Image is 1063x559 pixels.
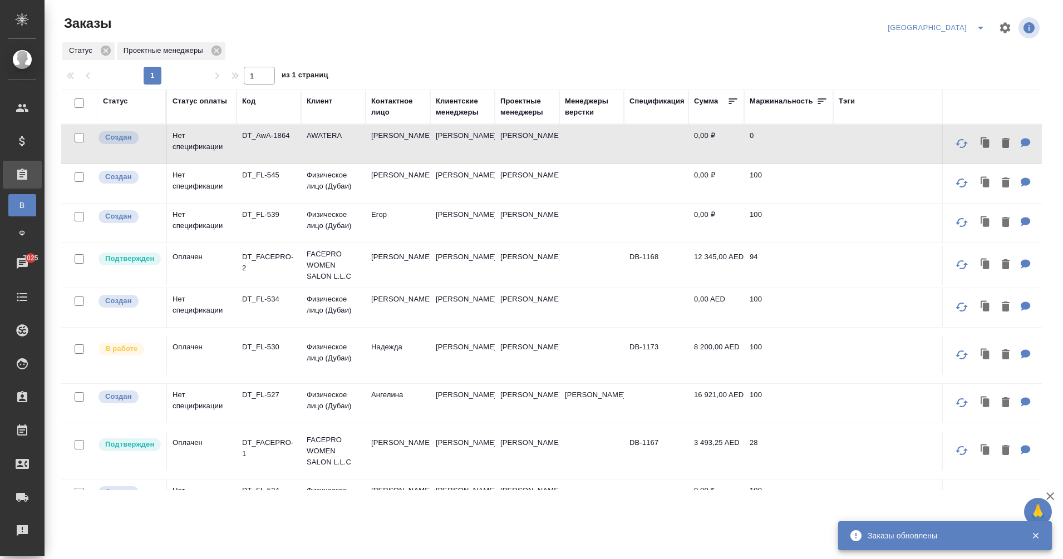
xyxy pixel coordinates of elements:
td: 100 [744,479,833,518]
div: Выставляется автоматически при создании заказа [97,209,160,224]
p: Проектные менеджеры [124,45,207,56]
p: DT_FL-530 [242,342,296,353]
button: Клонировать [975,296,996,319]
td: [PERSON_NAME] [430,288,495,327]
td: 8 200,00 AED [688,336,744,375]
div: Код [242,96,255,107]
div: Выставляет ПМ после принятия заказа от КМа [97,342,160,357]
button: Обновить [948,437,975,464]
td: [PERSON_NAME] [495,479,559,518]
td: Оплачен [167,432,237,471]
div: Проектные менеджеры [117,42,225,60]
td: Ангелина [366,384,430,423]
div: Спецификация [629,96,685,107]
td: 0,00 ₽ [688,125,744,164]
p: DT_FL-524 [242,485,296,496]
td: 100 [744,204,833,243]
a: 7025 [3,250,42,278]
div: Выставляется автоматически при создании заказа [97,130,160,145]
p: DT_FL-539 [242,209,296,220]
p: Физическое лицо (Дубаи) [307,294,360,316]
p: Создан [105,211,132,222]
div: Статус [103,96,128,107]
p: FACEPRO WOMEN SALON L.L.C [307,249,360,282]
button: Для КМ: от КВ: Интересует Золотая виза ОАЭ. Пришлите, пожалуйста, условия и стоимость услуг [1015,487,1036,510]
p: В работе [105,343,137,354]
td: 12 345,00 AED [688,246,744,285]
div: Проектные менеджеры [500,96,554,118]
td: Нет спецификации [167,164,237,203]
div: Выставляет КМ после уточнения всех необходимых деталей и получения согласия клиента на запуск. С ... [97,251,160,266]
p: DT_FL-534 [242,294,296,305]
div: Выставляется автоматически при создании заказа [97,389,160,404]
span: Настроить таблицу [992,14,1018,41]
td: 0 [744,125,833,164]
td: Егор [366,204,430,243]
td: 100 [744,164,833,203]
button: Обновить [948,389,975,416]
button: Обновить [948,170,975,196]
button: Обновить [948,130,975,157]
div: Контактное лицо [371,96,425,118]
td: 28 [744,432,833,471]
button: Клонировать [975,344,996,367]
p: Создан [105,295,132,306]
td: 0,00 ₽ [688,204,744,243]
p: Создан [105,171,132,182]
div: Тэги [839,96,855,107]
td: [PERSON_NAME] [366,432,430,471]
div: Менеджеры верстки [565,96,618,118]
td: Нет спецификации [167,204,237,243]
span: Ф [14,227,31,239]
td: 3 493,25 AED [688,432,744,471]
div: Статус [62,42,115,60]
td: 0,00 ₽ [688,164,744,203]
td: [PERSON_NAME] [430,336,495,375]
p: AWATERA [307,130,360,141]
button: Для КМ: Оплата Аккувейт за октябрь за аутсорс [1015,132,1036,155]
button: Клонировать [975,439,996,462]
span: из 1 страниц [282,68,328,85]
p: Физическое лицо (Дубаи) [307,485,360,507]
td: 100 [744,288,833,327]
td: [PERSON_NAME] [495,204,559,243]
div: Выставляется автоматически при создании заказа [97,294,160,309]
p: [PERSON_NAME] [565,389,618,400]
td: [PERSON_NAME] [366,164,430,203]
td: 100 [744,384,833,423]
button: Обновить [948,294,975,320]
div: Заказы обновлены [868,530,1015,541]
p: Подтвержден [105,253,154,264]
td: Оплачен [167,336,237,375]
span: 🙏 [1028,500,1047,523]
p: Физическое лицо (Дубаи) [307,209,360,231]
p: Физическое лицо (Дубаи) [307,170,360,192]
button: Клонировать [975,392,996,414]
p: Физическое лицо (Дубаи) [307,342,360,364]
td: Нет спецификации [167,288,237,327]
p: Создан [105,391,132,402]
button: Для КМ: от КВ: легализация уставных документов для России 1 Легализация в дубае 2 верстка перевод... [1015,392,1036,414]
td: Нет спецификации [167,384,237,423]
td: DB-1173 [624,336,688,375]
td: [PERSON_NAME] [430,204,495,243]
td: [PERSON_NAME] [495,288,559,327]
div: Клиентские менеджеры [436,96,489,118]
button: Удалить [996,392,1015,414]
p: Физическое лицо (Дубаи) [307,389,360,412]
button: Клонировать [975,132,996,155]
td: [PERSON_NAME] [430,125,495,164]
div: Выставляется автоматически при создании заказа [97,485,160,500]
button: Обновить [948,209,975,236]
td: [PERSON_NAME] [495,432,559,471]
td: DB-1168 [624,246,688,285]
button: Для КМ: от КВ открытие счета в банке [1015,172,1036,195]
p: DT_AwA-1864 [242,130,296,141]
td: [PERSON_NAME] [366,246,430,285]
span: 7025 [16,253,45,264]
td: 16 921,00 AED [688,384,744,423]
td: Нет спецификации [167,125,237,164]
p: Создан [105,132,132,143]
td: [PERSON_NAME] [495,384,559,423]
td: [PERSON_NAME] [366,288,430,327]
